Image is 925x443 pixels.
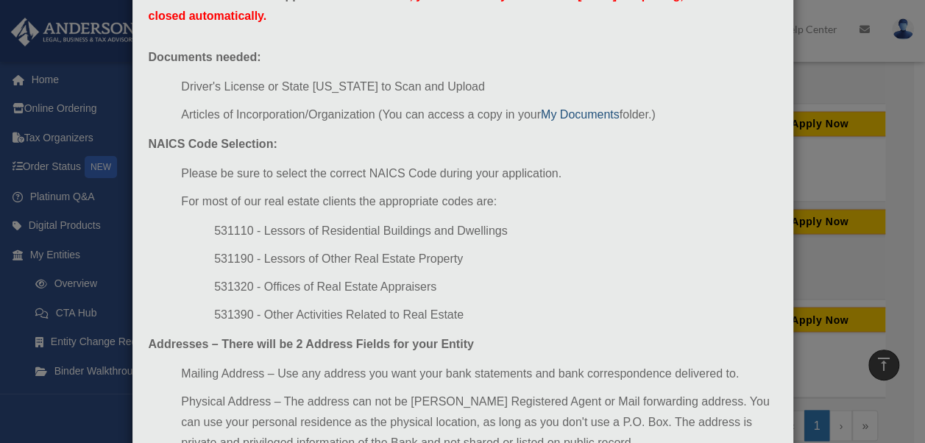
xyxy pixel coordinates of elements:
[181,191,776,212] li: For most of our real estate clients the appropriate codes are:
[214,249,776,269] li: 531190 - Lessors of Other Real Estate Property
[149,338,474,350] strong: Addresses – There will be 2 Address Fields for your Entity
[214,277,776,297] li: 531320 - Offices of Real Estate Appraisers
[214,305,776,325] li: 531390 - Other Activities Related to Real Estate
[181,77,776,97] li: Driver's License or State [US_STATE] to Scan and Upload
[214,221,776,241] li: 531110 - Lessors of Residential Buildings and Dwellings
[181,163,776,184] li: Please be sure to select the correct NAICS Code during your application.
[149,138,277,150] strong: NAICS Code Selection:
[149,51,261,63] strong: Documents needed:
[181,104,776,125] li: Articles of Incorporation/Organization (You can access a copy in your folder.)
[541,108,620,121] a: My Documents
[181,364,776,384] li: Mailing Address – Use any address you want your bank statements and bank correspondence delivered...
